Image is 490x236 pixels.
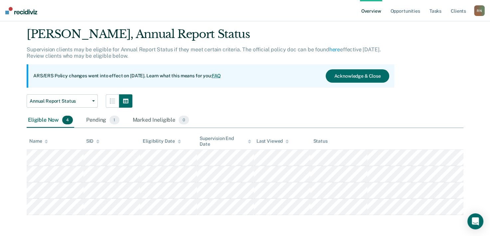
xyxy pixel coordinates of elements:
div: Name [29,138,48,144]
p: Supervision clients may be eligible for Annual Report Status if they meet certain criteria. The o... [27,46,381,59]
div: R N [474,5,485,16]
button: Acknowledge & Close [326,69,389,83]
button: Annual Report Status [27,94,98,108]
span: 1 [109,116,119,124]
span: 4 [62,116,73,124]
div: Open Intercom Messenger [467,213,483,229]
a: here [329,46,340,53]
div: Eligibility Date [143,138,181,144]
div: Last Viewed [256,138,289,144]
img: Recidiviz [5,7,37,14]
div: Eligible Now4 [27,113,74,128]
p: ARS/ERS Policy changes went into effect on [DATE]. Learn what this means for you: [33,73,221,79]
span: Annual Report Status [30,98,89,104]
div: Pending1 [85,113,120,128]
div: SID [86,138,100,144]
button: RN [474,5,485,16]
div: Supervision End Date [200,136,251,147]
a: FAQ [212,73,221,78]
div: Status [313,138,327,144]
div: Marked Ineligible0 [131,113,191,128]
div: [PERSON_NAME], Annual Report Status [27,27,394,46]
span: 0 [179,116,189,124]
